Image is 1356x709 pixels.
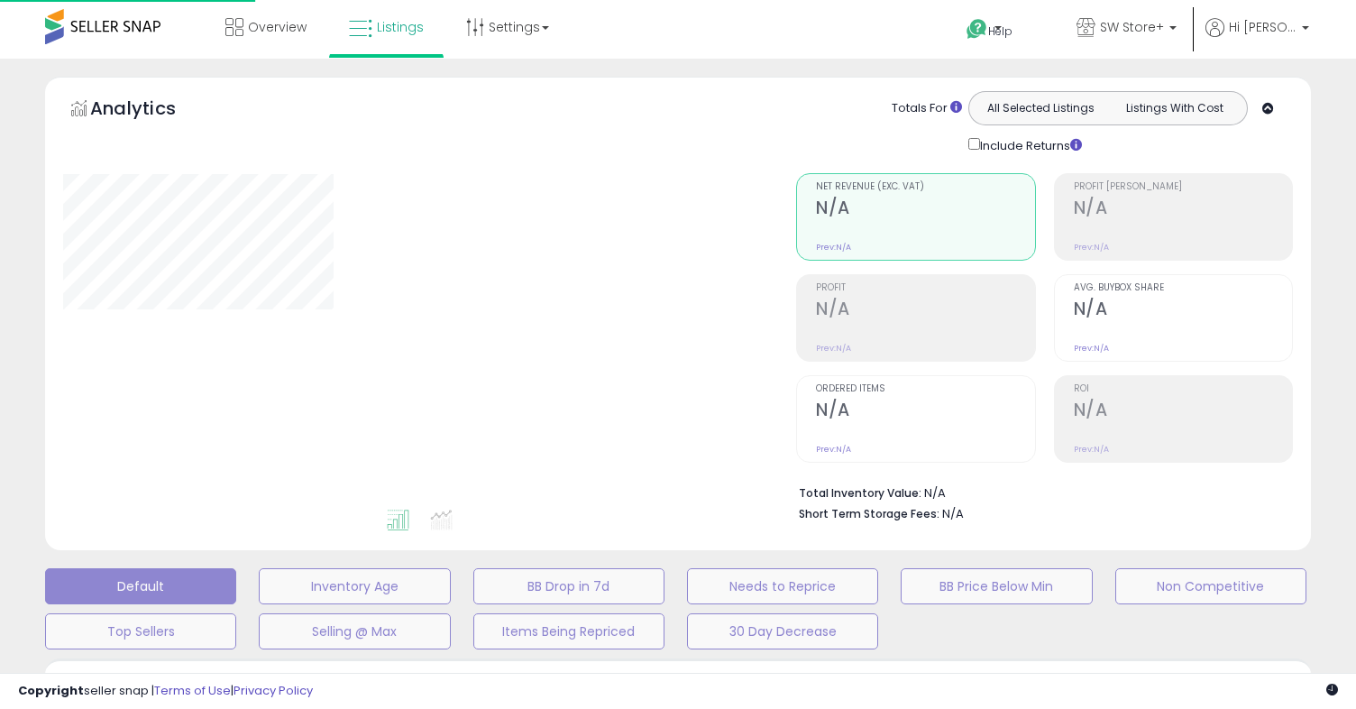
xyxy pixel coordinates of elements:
button: All Selected Listings [974,97,1108,120]
span: ROI [1074,384,1292,394]
small: Prev: N/A [816,444,851,455]
span: Ordered Items [816,384,1034,394]
h2: N/A [816,400,1034,424]
button: Inventory Age [259,568,450,604]
button: Needs to Reprice [687,568,878,604]
span: Listings [377,18,424,36]
span: N/A [942,505,964,522]
button: Listings With Cost [1107,97,1241,120]
span: Net Revenue (Exc. VAT) [816,182,1034,192]
button: Items Being Repriced [473,613,664,649]
span: Help [988,23,1012,39]
button: Default [45,568,236,604]
h2: N/A [1074,198,1292,222]
strong: Copyright [18,682,84,699]
button: Selling @ Max [259,613,450,649]
i: Get Help [966,18,988,41]
b: Short Term Storage Fees: [799,506,939,521]
h2: N/A [1074,400,1292,424]
span: Profit [816,283,1034,293]
button: BB Price Below Min [901,568,1092,604]
h2: N/A [816,198,1034,222]
small: Prev: N/A [1074,343,1109,354]
span: Overview [248,18,307,36]
b: Total Inventory Value: [799,485,921,501]
button: BB Drop in 7d [473,568,664,604]
h2: N/A [816,299,1034,323]
span: Hi [PERSON_NAME] [1229,18,1296,36]
small: Prev: N/A [816,343,851,354]
small: Prev: N/A [816,242,851,253]
span: Profit [PERSON_NAME] [1074,182,1292,192]
button: 30 Day Decrease [687,613,878,649]
span: Avg. Buybox Share [1074,283,1292,293]
h5: Analytics [90,96,211,125]
li: N/A [799,481,1279,502]
div: Totals For [892,100,962,117]
button: Top Sellers [45,613,236,649]
small: Prev: N/A [1074,242,1109,253]
h2: N/A [1074,299,1292,323]
a: Hi [PERSON_NAME] [1205,18,1309,59]
span: SW Store+ [1100,18,1164,36]
small: Prev: N/A [1074,444,1109,455]
button: Non Competitive [1115,568,1306,604]
a: Help [952,5,1048,59]
div: Include Returns [955,134,1104,155]
div: seller snap | | [18,683,313,700]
